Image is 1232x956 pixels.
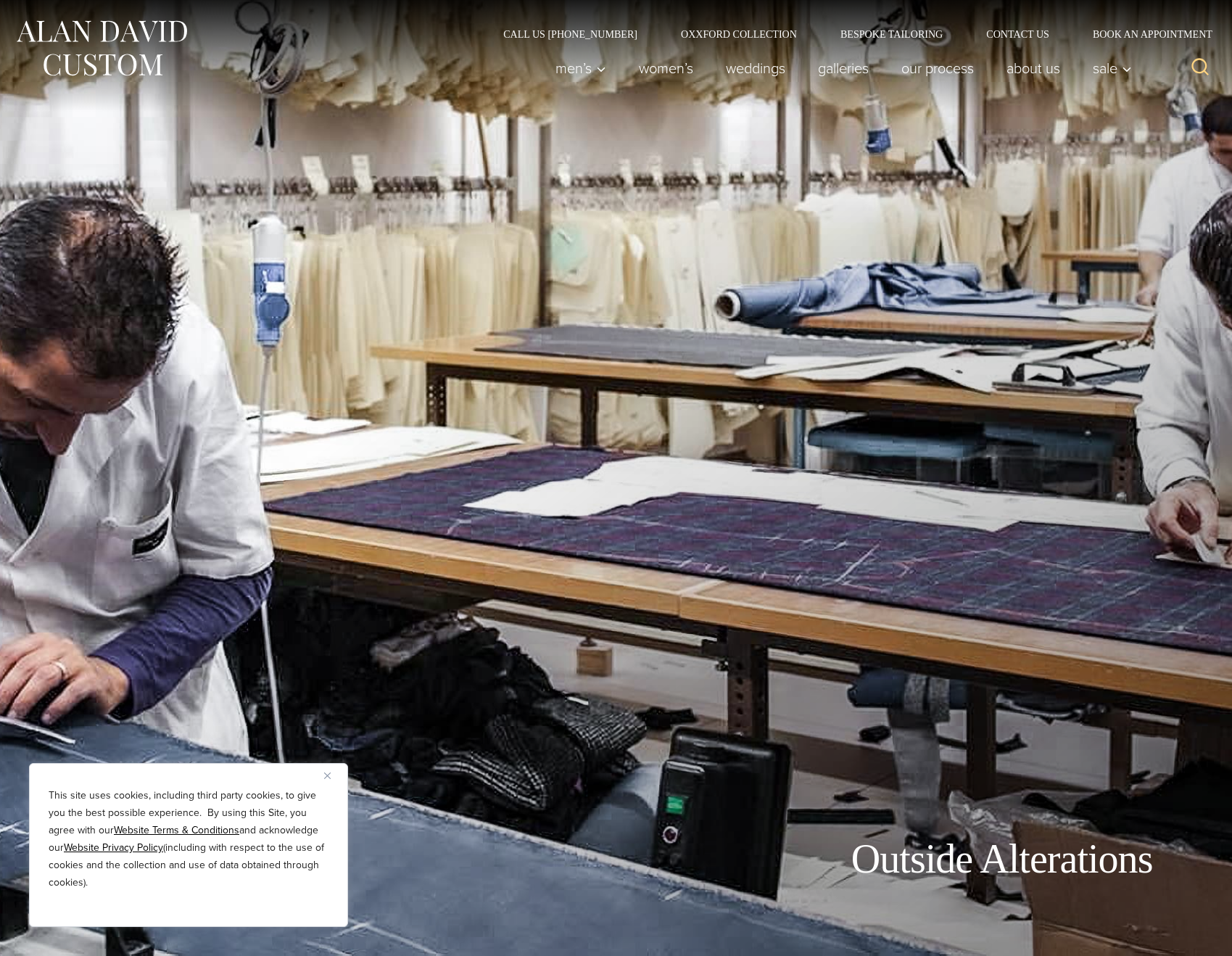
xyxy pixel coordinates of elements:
a: Website Privacy Policy [64,840,163,855]
span: Sale [1093,61,1132,75]
a: Women’s [623,54,710,83]
a: Contact Us [964,29,1071,39]
p: This site uses cookies, including third party cookies, to give you the best possible experience. ... [49,787,328,891]
a: weddings [710,54,802,83]
nav: Primary Navigation [539,54,1140,83]
nav: Secondary Navigation [481,29,1217,39]
span: Men’s [555,61,606,75]
a: Galleries [802,54,885,83]
a: Our Process [885,54,991,83]
img: Alan David Custom [15,16,189,81]
a: Oxxford Collection [659,29,819,39]
button: View Search Form [1183,51,1217,86]
a: Bespoke Tailoring [819,29,964,39]
a: Call Us [PHONE_NUMBER] [481,29,659,39]
h1: Outside Alterations [851,835,1153,883]
img: Close [324,772,331,779]
button: Close [324,767,342,784]
a: About Us [991,54,1077,83]
a: Book an Appointment [1071,29,1217,39]
a: Website Terms & Conditions [114,823,239,838]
